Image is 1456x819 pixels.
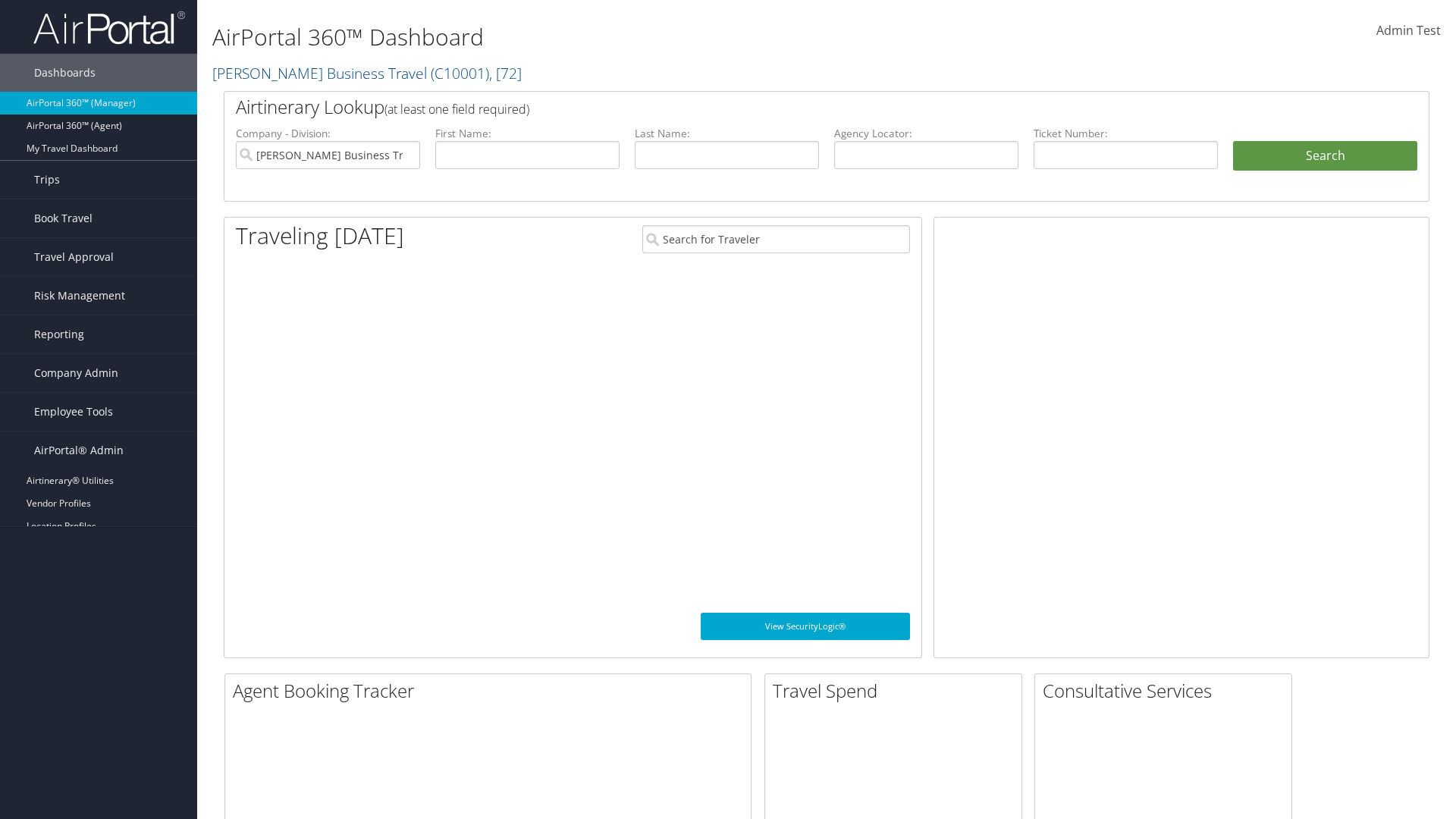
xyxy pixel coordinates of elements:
[1034,126,1218,141] label: Ticket Number:
[236,126,420,141] label: Company - Division:
[34,199,93,237] span: Book Travel
[34,431,124,469] span: AirPortal® Admin
[701,613,910,640] a: View SecurityLogic®
[773,678,1021,704] h2: Travel Spend
[34,277,125,315] span: Risk Management
[236,94,1317,120] h2: Airtinerary Lookup
[1233,141,1417,171] button: Search
[431,63,489,83] span: ( C10001 )
[834,126,1018,141] label: Agency Locator:
[34,354,118,392] span: Company Admin
[1043,678,1291,704] h2: Consultative Services
[34,393,113,431] span: Employee Tools
[34,315,84,353] span: Reporting
[642,225,910,253] input: Search for Traveler
[34,238,114,276] span: Travel Approval
[212,63,522,83] a: [PERSON_NAME] Business Travel
[34,161,60,199] span: Trips
[212,21,1031,53] h1: AirPortal 360™ Dashboard
[435,126,620,141] label: First Name:
[384,101,529,118] span: (at least one field required)
[33,10,185,45] img: airportal-logo.png
[233,678,751,704] h2: Agent Booking Tracker
[236,220,404,252] h1: Traveling [DATE]
[34,54,96,92] span: Dashboards
[489,63,522,83] span: , [ 72 ]
[1376,8,1441,55] a: Admin Test
[635,126,819,141] label: Last Name:
[1376,22,1441,39] span: Admin Test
